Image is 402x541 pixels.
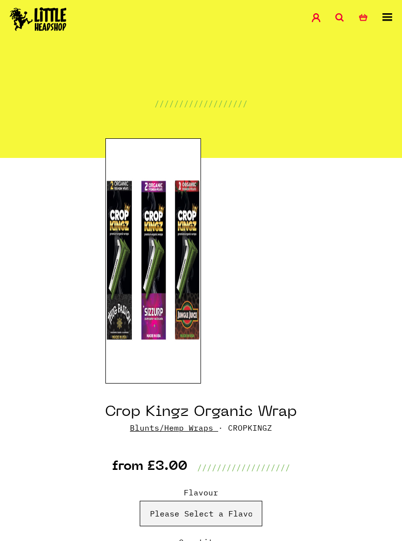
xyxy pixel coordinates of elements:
[140,487,262,498] label: Flavour
[105,138,201,384] img: Crop Kingz Organic Wrap
[197,462,290,473] p: ///////////////////
[105,403,297,422] h1: Crop Kingz Organic Wrap
[10,7,67,31] img: Little Head Shop Logo
[130,423,213,433] a: Blunts/Hemp Wraps
[130,422,272,434] p: · CROPKINGZ
[154,98,248,109] p: ///////////////////
[112,462,187,473] p: from £3.00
